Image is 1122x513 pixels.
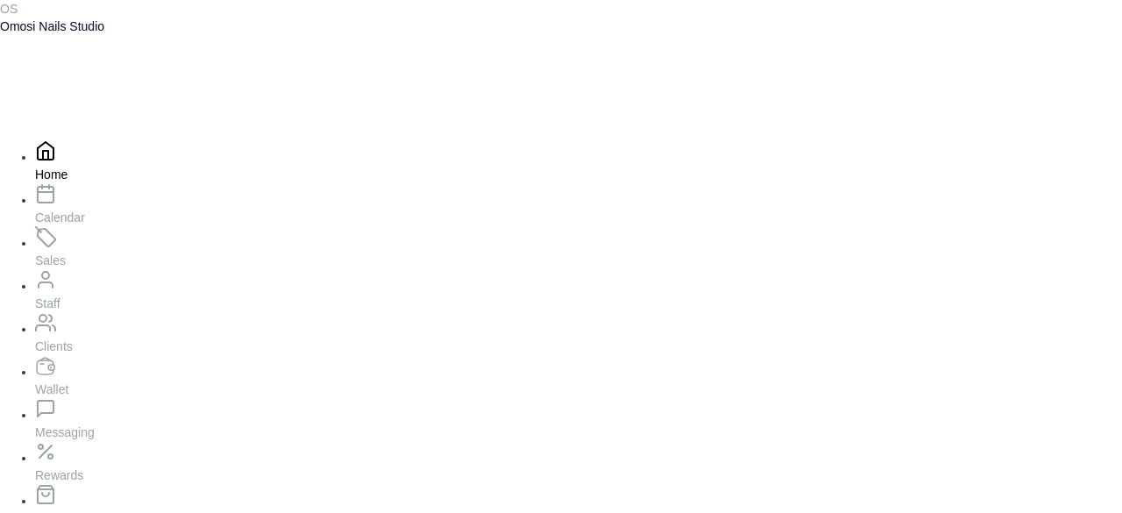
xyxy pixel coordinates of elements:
[35,236,263,269] a: Sales
[35,451,263,484] a: Rewards
[35,209,263,226] p: Calendar
[35,193,263,226] a: Calendar
[35,322,263,355] a: Clients
[35,252,263,269] p: Sales
[35,279,263,312] a: Staff
[35,166,263,183] p: Home
[35,338,263,355] p: Clients
[35,381,263,398] p: Wallet
[35,424,263,441] p: Messaging
[35,150,263,183] a: Home
[35,365,263,398] a: Wallet
[35,295,263,312] p: Staff
[35,408,263,441] a: Messaging
[35,467,263,484] p: Rewards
